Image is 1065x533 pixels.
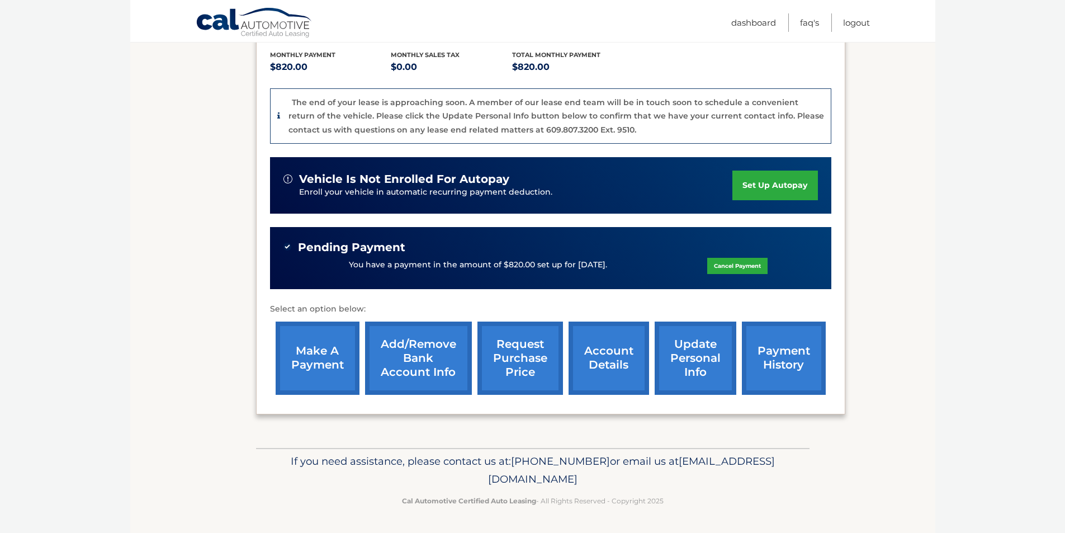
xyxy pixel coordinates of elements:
a: set up autopay [732,171,817,200]
p: $820.00 [270,59,391,75]
p: If you need assistance, please contact us at: or email us at [263,452,802,488]
a: Cal Automotive [196,7,313,40]
p: You have a payment in the amount of $820.00 set up for [DATE]. [349,259,607,271]
a: Cancel Payment [707,258,768,274]
a: Add/Remove bank account info [365,322,472,395]
a: payment history [742,322,826,395]
span: Pending Payment [298,240,405,254]
span: Monthly sales Tax [391,51,460,59]
span: [PHONE_NUMBER] [511,455,610,468]
strong: Cal Automotive Certified Auto Leasing [402,497,536,505]
a: Logout [843,13,870,32]
a: update personal info [655,322,736,395]
p: Enroll your vehicle in automatic recurring payment deduction. [299,186,733,199]
p: Select an option below: [270,303,831,316]
p: The end of your lease is approaching soon. A member of our lease end team will be in touch soon t... [288,97,824,135]
p: $0.00 [391,59,512,75]
a: Dashboard [731,13,776,32]
p: $820.00 [512,59,633,75]
a: FAQ's [800,13,819,32]
span: Monthly Payment [270,51,335,59]
p: - All Rights Reserved - Copyright 2025 [263,495,802,507]
span: Total Monthly Payment [512,51,600,59]
span: vehicle is not enrolled for autopay [299,172,509,186]
img: alert-white.svg [283,174,292,183]
a: request purchase price [477,322,563,395]
a: make a payment [276,322,359,395]
img: check-green.svg [283,243,291,251]
a: account details [569,322,649,395]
